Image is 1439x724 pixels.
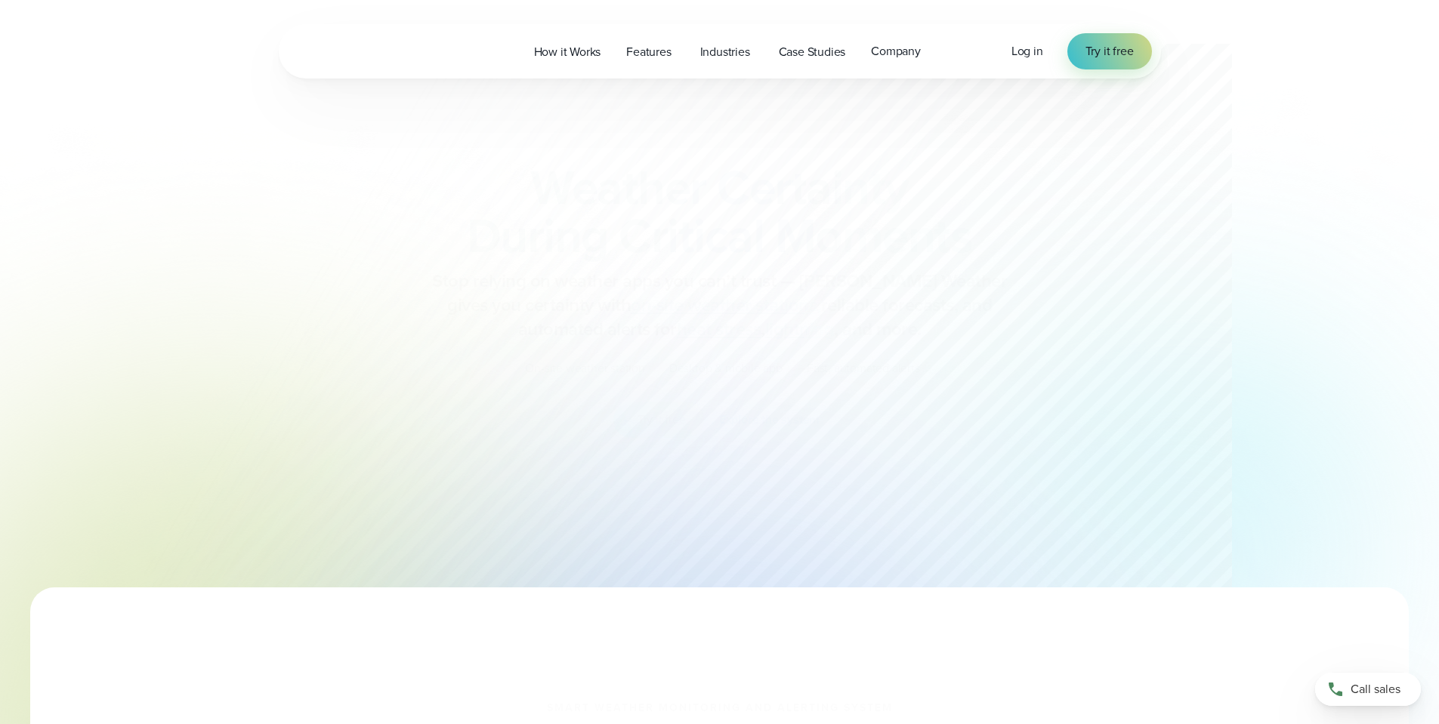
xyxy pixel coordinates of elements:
a: Case Studies [766,36,859,67]
a: Log in [1011,42,1043,60]
a: Try it free [1067,33,1152,69]
span: Call sales [1351,680,1400,698]
span: Industries [700,43,750,61]
span: How it Works [534,43,601,61]
span: Features [626,43,671,61]
a: Call sales [1315,673,1421,706]
span: Try it free [1085,42,1134,60]
span: Case Studies [779,43,846,61]
span: Company [871,42,921,60]
a: How it Works [521,36,614,67]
